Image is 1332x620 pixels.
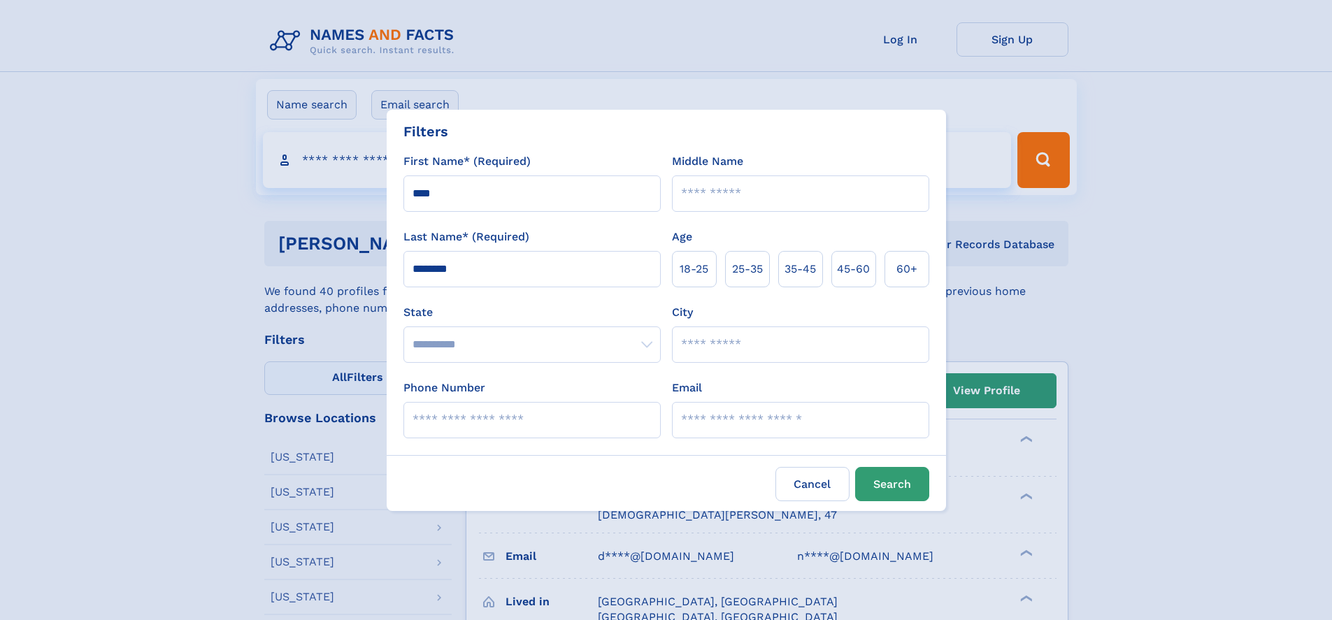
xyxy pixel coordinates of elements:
span: 45‑60 [837,261,870,277]
label: City [672,304,693,321]
label: First Name* (Required) [403,153,531,170]
label: Email [672,380,702,396]
label: Cancel [775,467,850,501]
span: 18‑25 [680,261,708,277]
div: Filters [403,121,448,142]
span: 60+ [896,261,917,277]
label: Phone Number [403,380,485,396]
label: Last Name* (Required) [403,229,529,245]
button: Search [855,467,929,501]
label: State [403,304,661,321]
label: Age [672,229,692,245]
label: Middle Name [672,153,743,170]
span: 25‑35 [732,261,763,277]
span: 35‑45 [785,261,816,277]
